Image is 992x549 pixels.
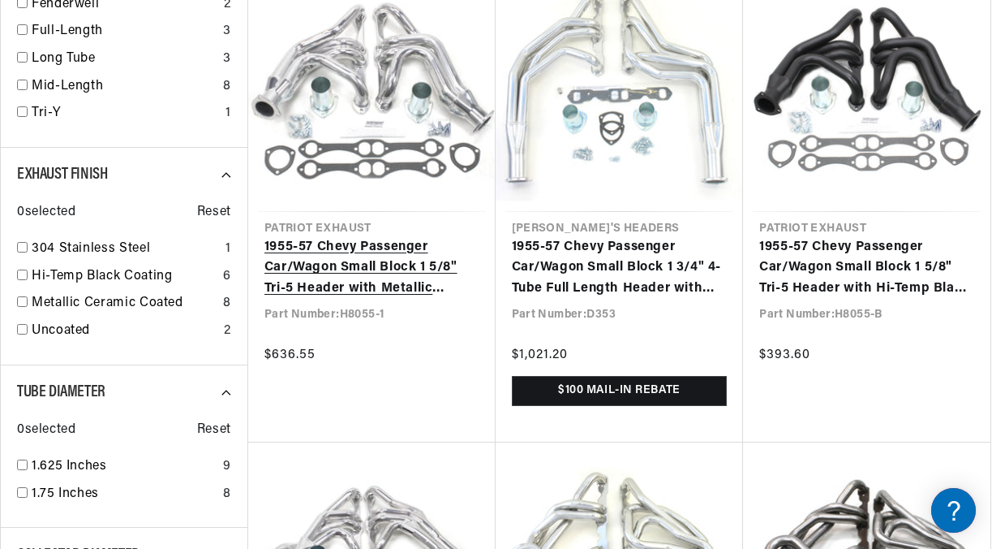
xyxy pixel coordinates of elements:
[223,484,231,505] div: 8
[32,49,217,70] a: Long Tube
[223,266,231,287] div: 6
[16,339,308,364] a: Orders FAQ
[512,237,728,300] a: 1955-57 Chevy Passenger Car/Wagon Small Block 1 3/4" 4-Tube Full Length Header with Metallic Cera...
[225,239,231,260] div: 1
[16,205,308,231] a: FAQs
[32,321,217,342] a: Uncoated
[759,237,974,300] a: 1955-57 Chevy Passenger Car/Wagon Small Block 1 5/8" Tri-5 Header with Hi-Temp Black Coating
[223,49,231,70] div: 3
[223,21,231,42] div: 3
[264,237,479,300] a: 1955-57 Chevy Passenger Car/Wagon Small Block 1 5/8" Tri-5 Header with Metallic Ceramic Coating
[16,272,308,297] a: Shipping FAQs
[223,76,231,97] div: 8
[17,166,107,183] span: Exhaust Finish
[32,76,217,97] a: Mid-Length
[16,247,308,262] div: Shipping
[32,21,217,42] a: Full-Length
[32,239,219,260] a: 304 Stainless Steel
[17,202,75,223] span: 0 selected
[16,179,308,195] div: JBA Performance Exhaust
[17,420,75,441] span: 0 selected
[32,484,217,505] a: 1.75 Inches
[223,468,312,483] a: POWERED BY ENCHANT
[32,266,217,287] a: Hi-Temp Black Coating
[16,434,308,463] button: Contact Us
[16,381,308,396] div: Payment, Pricing, and Promotions
[223,293,231,314] div: 8
[223,456,231,478] div: 9
[224,321,231,342] div: 2
[16,113,308,128] div: Ignition Products
[32,103,219,124] a: Tri-Y
[16,313,308,329] div: Orders
[197,420,231,441] span: Reset
[16,406,308,431] a: Payment, Pricing, and Promotions FAQ
[32,456,217,478] a: 1.625 Inches
[197,202,231,223] span: Reset
[17,384,105,400] span: Tube Diameter
[16,138,308,163] a: FAQ
[225,103,231,124] div: 1
[32,293,217,314] a: Metallic Ceramic Coated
